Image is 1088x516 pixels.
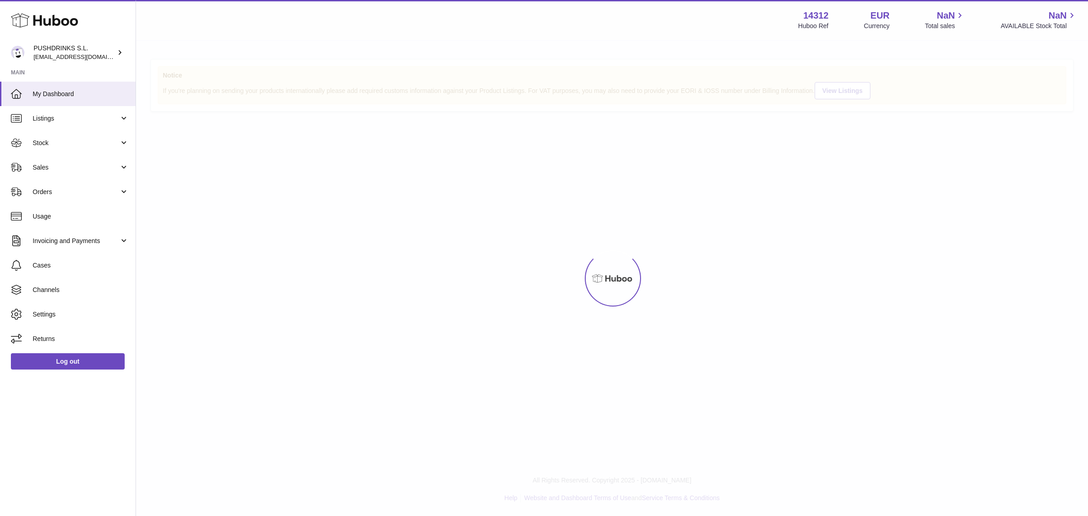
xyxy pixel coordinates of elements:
[870,10,889,22] strong: EUR
[1001,22,1077,30] span: AVAILABLE Stock Total
[33,335,129,343] span: Returns
[798,22,829,30] div: Huboo Ref
[33,188,119,196] span: Orders
[925,22,965,30] span: Total sales
[864,22,890,30] div: Currency
[937,10,955,22] span: NaN
[33,90,129,98] span: My Dashboard
[33,237,119,245] span: Invoicing and Payments
[34,53,133,60] span: [EMAIL_ADDRESS][DOMAIN_NAME]
[925,10,965,30] a: NaN Total sales
[803,10,829,22] strong: 14312
[33,212,129,221] span: Usage
[11,46,24,59] img: internalAdmin-14312@internal.huboo.com
[33,286,129,294] span: Channels
[1001,10,1077,30] a: NaN AVAILABLE Stock Total
[33,114,119,123] span: Listings
[33,261,129,270] span: Cases
[11,353,125,370] a: Log out
[33,139,119,147] span: Stock
[34,44,115,61] div: PUSHDRINKS S.L.
[33,310,129,319] span: Settings
[33,163,119,172] span: Sales
[1049,10,1067,22] span: NaN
